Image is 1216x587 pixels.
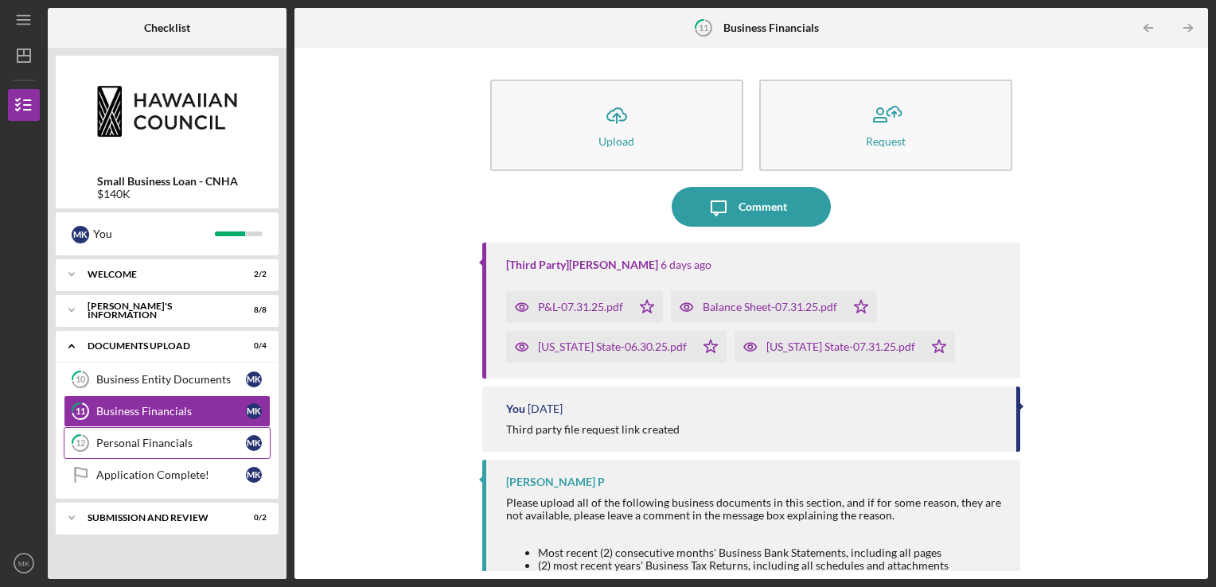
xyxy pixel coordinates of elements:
div: Comment [739,187,787,227]
div: SUBMISSION AND REVIEW [88,513,227,523]
div: P&L-07.31.25.pdf [538,301,623,313]
div: [US_STATE] State-07.31.25.pdf [766,340,915,353]
button: P&L-07.31.25.pdf [506,291,663,323]
time: 2025-08-08 22:16 [528,402,563,415]
div: WELCOME [88,270,227,279]
text: MK [18,559,30,568]
div: Balance Sheet-07.31.25.pdf [703,301,837,313]
a: 11Business FinancialsMK [64,395,271,427]
div: 8 / 8 [238,305,267,315]
div: Business Entity Documents [96,373,246,386]
a: 12Personal FinancialsMK [64,427,271,459]
b: Checklist [144,21,190,34]
div: M K [246,435,262,451]
a: [PERSON_NAME] [569,258,658,271]
div: M K [246,371,262,387]
div: [PERSON_NAME]'S INFORMATION [88,301,227,320]
time: 2025-08-11 16:48 [661,259,711,271]
div: You [93,220,215,247]
div: Please upload all of the following business documents in this section, and if for some reason, th... [506,496,1005,522]
tspan: 12 [76,438,85,449]
div: DOCUMENTS UPLOAD [88,341,227,351]
div: [Third Party] [506,259,658,271]
div: M K [72,226,89,243]
img: Product logo [56,64,279,159]
div: $140K [97,188,238,200]
div: [US_STATE] State-06.30.25.pdf [538,340,687,353]
div: Business Financials [96,405,246,418]
li: Most recent (2) consecutive months' Business Bank Statements, including all pages [538,546,1005,559]
div: You [506,402,525,415]
li: (2) most recent years' Business Tax Returns, including all schedules and attachments [538,559,1005,572]
tspan: 11 [76,406,85,417]
button: Request [759,80,1012,171]
div: M K [246,467,262,483]
div: 0 / 4 [238,341,267,351]
div: Upload [598,135,634,147]
button: MK [8,547,40,579]
tspan: 11 [699,22,708,33]
button: [US_STATE] State-07.31.25.pdf [735,331,955,363]
button: Comment [672,187,831,227]
b: Business Financials [723,21,819,34]
div: [PERSON_NAME] P [506,476,605,488]
div: Application Complete! [96,468,246,481]
a: Application Complete!MK [64,459,271,491]
tspan: 10 [76,375,86,385]
button: Upload [490,80,743,171]
div: Third party file request link created [506,423,680,436]
div: 2 / 2 [238,270,267,279]
button: Balance Sheet-07.31.25.pdf [671,291,877,323]
button: [US_STATE] State-06.30.25.pdf [506,331,727,363]
a: 10Business Entity DocumentsMK [64,363,271,395]
div: 0 / 2 [238,513,267,523]
div: M K [246,403,262,419]
div: Personal Financials [96,437,246,449]
div: Request [866,135,906,147]
b: Small Business Loan - CNHA [97,175,238,188]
